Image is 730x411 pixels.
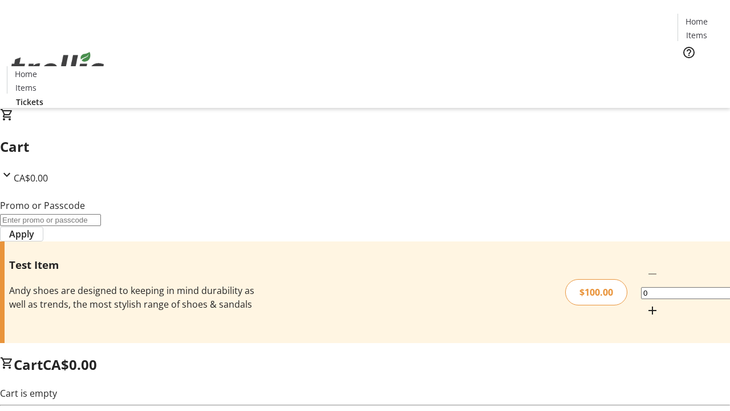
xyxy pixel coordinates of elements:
[678,15,715,27] a: Home
[7,82,44,94] a: Items
[7,39,108,96] img: Orient E2E Organization sZTEsz5ByT's Logo
[678,66,723,78] a: Tickets
[15,82,36,94] span: Items
[686,29,707,41] span: Items
[16,96,43,108] span: Tickets
[678,41,700,64] button: Help
[9,284,258,311] div: Andy shoes are designed to keeping in mind durability as well as trends, the most stylish range o...
[641,299,664,322] button: Increment by one
[43,355,97,374] span: CA$0.00
[14,172,48,184] span: CA$0.00
[686,15,708,27] span: Home
[7,68,44,80] a: Home
[687,66,714,78] span: Tickets
[565,279,627,305] div: $100.00
[678,29,715,41] a: Items
[9,227,34,241] span: Apply
[15,68,37,80] span: Home
[9,257,258,273] h3: Test Item
[7,96,52,108] a: Tickets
